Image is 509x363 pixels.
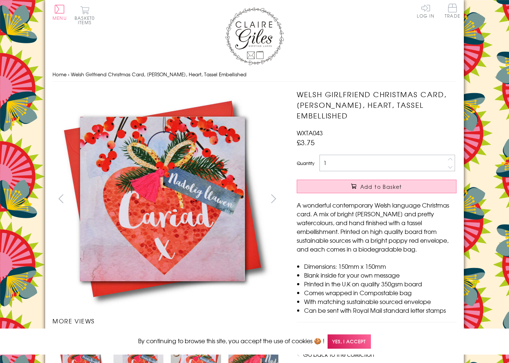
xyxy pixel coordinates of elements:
span: Add to Basket [360,183,402,190]
img: Claire Giles Greetings Cards [225,7,284,65]
span: WXTA043 [297,128,323,137]
p: A wonderful contemporary Welsh language Christmas card. A mix of bright [PERSON_NAME] and pretty ... [297,201,456,253]
h1: Welsh Girlfriend Christmas Card, [PERSON_NAME], Heart, Tassel Embellished [297,89,456,121]
li: Can be sent with Royal Mail standard letter stamps [304,306,456,315]
li: Blank inside for your own message [304,271,456,279]
li: With matching sustainable sourced envelope [304,297,456,306]
button: Basket0 items [75,6,95,25]
nav: breadcrumbs [53,67,456,82]
a: Trade [445,4,460,19]
button: Menu [53,5,67,20]
button: Add to Basket [297,180,456,193]
li: Printed in the U.K on quality 350gsm board [304,279,456,288]
span: Yes, I accept [328,334,371,349]
label: Quantity [297,160,314,166]
button: next [266,190,282,207]
span: › [68,71,69,78]
img: Welsh Girlfriend Christmas Card, Nadolig Llawen, Heart, Tassel Embellished [53,89,273,309]
span: Welsh Girlfriend Christmas Card, [PERSON_NAME], Heart, Tassel Embellished [71,71,246,78]
span: Trade [445,4,460,18]
a: Log In [417,4,434,18]
span: Menu [53,15,67,21]
button: prev [53,190,69,207]
img: Welsh Girlfriend Christmas Card, Nadolig Llawen, Heart, Tassel Embellished [282,89,502,309]
span: 0 items [78,15,95,26]
a: Home [53,71,66,78]
li: Dimensions: 150mm x 150mm [304,262,456,271]
span: £3.75 [297,137,315,147]
h3: More views [53,316,282,325]
li: Comes wrapped in Compostable bag [304,288,456,297]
